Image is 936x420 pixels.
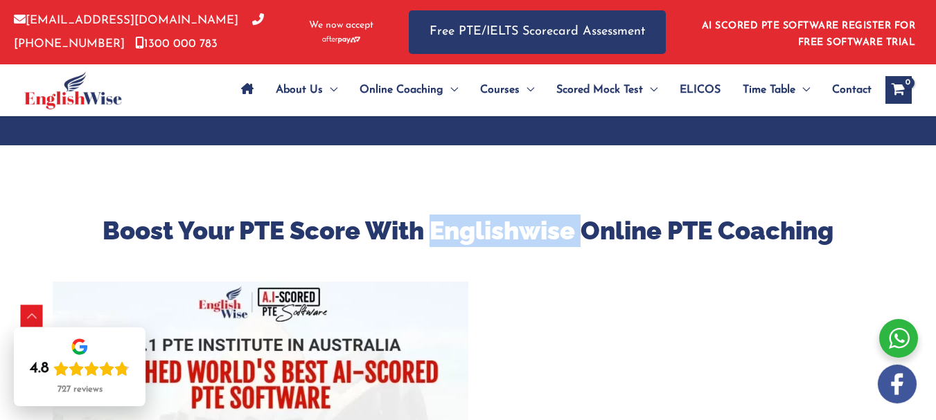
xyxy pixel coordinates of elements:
div: 4.8 [30,359,49,378]
a: Scored Mock TestMenu Toggle [545,66,669,114]
a: [EMAIL_ADDRESS][DOMAIN_NAME] [14,15,238,26]
a: AI SCORED PTE SOFTWARE REGISTER FOR FREE SOFTWARE TRIAL [702,21,916,48]
nav: Site Navigation: Main Menu [230,66,872,114]
span: We now accept [309,19,373,33]
img: white-facebook.png [878,365,917,403]
span: ELICOS [680,66,721,114]
img: Afterpay-Logo [322,36,360,44]
span: Menu Toggle [520,66,534,114]
span: Time Table [743,66,795,114]
a: 1300 000 783 [135,38,218,50]
span: Menu Toggle [443,66,458,114]
a: ELICOS [669,66,732,114]
h2: Boost Your PTE Score With Englishwise Online PTE Coaching [53,214,884,247]
span: Menu Toggle [323,66,337,114]
span: Contact [832,66,872,114]
a: About UsMenu Toggle [265,66,348,114]
aside: Header Widget 1 [694,10,922,55]
span: Scored Mock Test [556,66,643,114]
img: cropped-ew-logo [24,71,122,109]
span: Online Coaching [360,66,443,114]
a: View Shopping Cart, empty [885,76,912,104]
span: About Us [276,66,323,114]
a: [PHONE_NUMBER] [14,15,264,49]
span: Menu Toggle [643,66,657,114]
a: Time TableMenu Toggle [732,66,821,114]
span: Menu Toggle [795,66,810,114]
a: CoursesMenu Toggle [469,66,545,114]
a: Free PTE/IELTS Scorecard Assessment [409,10,666,54]
div: Rating: 4.8 out of 5 [30,359,130,378]
a: Contact [821,66,872,114]
div: 727 reviews [58,384,103,395]
span: Courses [480,66,520,114]
a: Online CoachingMenu Toggle [348,66,469,114]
